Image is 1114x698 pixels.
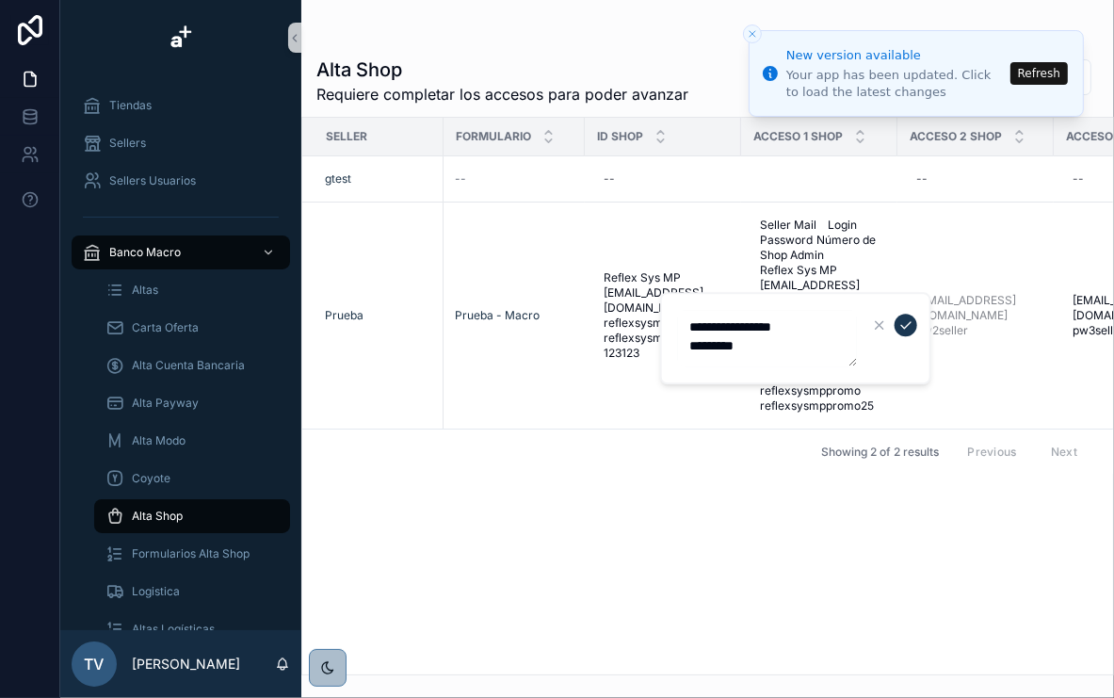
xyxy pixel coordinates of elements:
[94,424,290,458] a: Alta Modo
[604,270,722,361] span: Reflex Sys MP [EMAIL_ADDRESS][DOMAIN_NAME] reflexsysmp reflexsysmp25 123123
[94,349,290,382] a: Alta Cuenta Bancaria
[109,98,152,113] span: Tiendas
[132,433,186,448] span: Alta Modo
[316,83,688,106] span: Requiere completar los accesos para poder avanzar
[760,218,879,414] span: Seller Mail Login Password Número de Shop Admin Reflex Sys MP [EMAIL_ADDRESS][DOMAIN_NAME] reflex...
[94,273,290,307] a: Altas
[132,509,183,524] span: Alta Shop
[94,575,290,609] a: Logistica
[455,171,466,187] span: --
[94,386,290,420] a: Alta Payway
[1073,171,1084,187] div: --
[132,622,215,637] span: Altas Logísticas
[786,67,1005,101] div: Your app has been updated. Click to load the latest changes
[326,129,367,144] span: Seller
[455,308,573,323] a: Prueba - Macro
[132,546,250,561] span: Formularios Alta Shop
[72,89,290,122] a: Tiendas
[72,235,290,269] a: Banco Macro
[316,57,688,83] h1: Alta Shop
[94,311,290,345] a: Carta Oferta
[94,612,290,646] a: Altas Logísticas
[752,210,886,421] a: Seller Mail Login Password Número de Shop Admin Reflex Sys MP [EMAIL_ADDRESS][DOMAIN_NAME] reflex...
[109,245,181,260] span: Banco Macro
[325,171,351,187] a: gtest
[753,129,843,144] span: Acceso 1 Shop
[325,308,363,323] a: Prueba
[786,46,1005,65] div: New version available
[109,173,196,188] span: Sellers Usuarios
[909,285,1042,346] a: [EMAIL_ADDRESS][DOMAIN_NAME] pw2seller
[85,653,105,675] span: TV
[132,471,170,486] span: Coyote
[325,171,432,187] a: gtest
[1010,62,1068,85] button: Refresh
[325,308,432,323] a: Prueba
[455,308,540,323] a: Prueba - Macro
[909,164,1042,194] a: --
[743,24,762,43] button: Close toast
[916,293,1035,338] span: [EMAIL_ADDRESS][DOMAIN_NAME] pw2seller
[94,499,290,533] a: Alta Shop
[94,537,290,571] a: Formularios Alta Shop
[132,396,199,411] span: Alta Payway
[60,75,301,630] div: scrollable content
[455,171,573,187] a: --
[132,283,158,298] span: Altas
[132,584,180,599] span: Logistica
[597,129,643,144] span: ID Shop
[821,445,939,460] span: Showing 2 of 2 results
[132,358,245,373] span: Alta Cuenta Bancaria
[910,129,1002,144] span: Acceso 2 Shop
[916,171,928,187] div: --
[166,23,196,53] img: App logo
[94,462,290,495] a: Coyote
[596,164,730,194] a: --
[132,320,199,335] span: Carta Oferta
[109,136,146,151] span: Sellers
[72,164,290,198] a: Sellers Usuarios
[132,655,240,674] p: [PERSON_NAME]
[604,171,615,187] div: --
[596,263,730,368] a: Reflex Sys MP [EMAIL_ADDRESS][DOMAIN_NAME] reflexsysmp reflexsysmp25 123123
[456,129,531,144] span: Formulario
[72,126,290,160] a: Sellers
